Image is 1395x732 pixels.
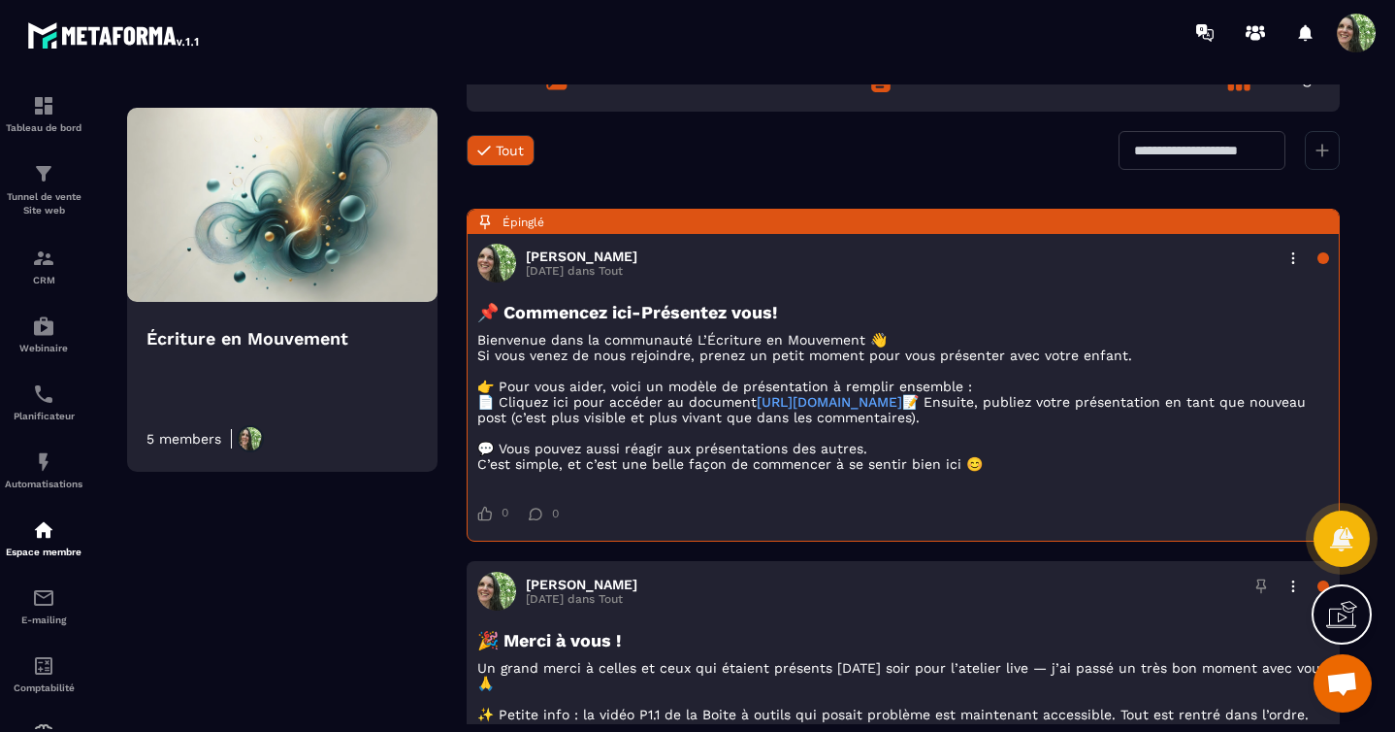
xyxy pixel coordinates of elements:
p: Bienvenue dans la communauté L’Écriture en Mouvement 👋 Si vous venez de nous rejoindre, prenez un... [477,332,1329,472]
div: 5 members [146,431,221,447]
a: formationformationTunnel de vente Site web [5,148,82,232]
h4: Écriture en Mouvement [146,325,418,352]
p: E-mailing [5,615,82,625]
p: Tunnel de vente Site web [5,190,82,217]
img: https://production-metaforma-bucket.s3.fr-par.scw.cloud/production-metaforma-bucket/users/August2... [237,425,264,452]
a: formationformationTableau de bord [5,80,82,148]
p: [DATE] dans Tout [526,592,637,606]
p: CRM [5,275,82,285]
a: automationsautomationsWebinaire [5,300,82,368]
img: accountant [32,654,55,678]
a: automationsautomationsEspace membre [5,504,82,572]
a: schedulerschedulerPlanificateur [5,368,82,436]
img: formation [32,247,55,270]
span: 0 [502,506,508,521]
a: formationformationCRM [5,232,82,300]
span: 0 [552,507,559,520]
a: [URL][DOMAIN_NAME] [757,394,902,410]
a: emailemailE-mailing [5,572,82,640]
p: Planificateur [5,411,82,421]
p: [DATE] dans Tout [526,264,637,278]
span: Épinglé [503,216,544,229]
p: Tableau de bord [5,122,82,133]
p: Comptabilité [5,682,82,693]
img: automations [32,315,55,338]
img: Community background [127,108,438,302]
p: Webinaire [5,343,82,353]
img: logo [27,17,202,52]
p: Espace membre [5,547,82,557]
img: automations [32,518,55,542]
img: formation [32,162,55,185]
p: Automatisations [5,479,82,489]
img: automations [32,450,55,474]
img: formation [32,94,55,117]
div: Ouvrir le chat [1314,654,1372,713]
h3: 📌 Commencez ici-Présentez vous! [477,302,1329,322]
h3: [PERSON_NAME] [526,249,637,264]
img: email [32,586,55,610]
a: automationsautomationsAutomatisations [5,436,82,504]
h3: [PERSON_NAME] [526,577,637,592]
h3: 🎉 Merci à vous ! [477,630,1329,650]
span: Tout [496,143,524,158]
a: accountantaccountantComptabilité [5,640,82,708]
img: scheduler [32,383,55,406]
